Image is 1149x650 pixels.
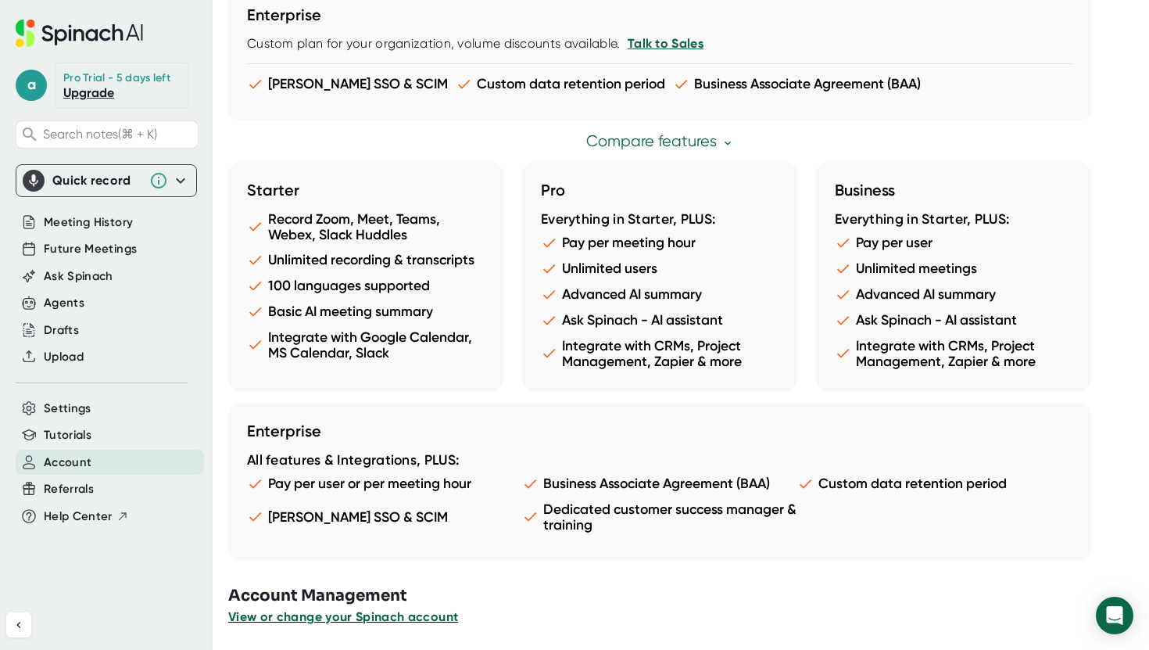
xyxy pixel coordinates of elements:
button: Upload [44,348,84,366]
li: Pay per meeting hour [541,235,779,251]
li: Pay per user or per meeting hour [247,476,522,492]
button: Future Meetings [44,240,137,258]
h3: Enterprise [247,5,1072,24]
div: Pro Trial - 5 days left [63,71,170,85]
h3: Enterprise [247,422,1072,440]
li: Advanced AI summary [541,286,779,303]
li: Basic AI meeting summary [247,303,485,320]
button: View or change your Spinach account [228,608,458,627]
li: Integrate with Google Calendar, MS Calendar, Slack [247,329,485,361]
li: Dedicated customer success manager & training [522,501,797,533]
button: Collapse sidebar [6,612,31,637]
span: Search notes (⌘ + K) [43,127,194,142]
li: Integrate with CRMs, Project Management, Zapier & more [541,338,779,369]
span: View or change your Spinach account [228,609,458,624]
button: Help Center [44,508,129,526]
div: Open Intercom Messenger [1096,597,1133,634]
h3: Starter [247,181,485,199]
li: [PERSON_NAME] SSO & SCIM [247,501,522,533]
div: All features & Integrations, PLUS: [247,452,1072,469]
button: Account [44,454,91,472]
li: Business Associate Agreement (BAA) [522,476,797,492]
li: Integrate with CRMs, Project Management, Zapier & more [835,338,1072,369]
li: Ask Spinach - AI assistant [541,312,779,329]
button: Referrals [44,480,94,498]
li: Record Zoom, Meet, Teams, Webex, Slack Huddles [247,211,485,242]
a: Upgrade [63,85,114,100]
h3: Account Management [228,584,1149,608]
li: Unlimited users [541,260,779,277]
button: Tutorials [44,426,91,444]
a: Talk to Sales [628,36,703,51]
li: [PERSON_NAME] SSO & SCIM [247,76,448,92]
div: Everything in Starter, PLUS: [835,211,1072,228]
button: Agents [44,294,84,312]
h3: Business [835,181,1072,199]
button: Ask Spinach [44,268,113,285]
div: Quick record [23,165,190,196]
li: Pay per user [835,235,1072,251]
h3: Pro [541,181,779,199]
div: Custom plan for your organization, volume discounts available. [247,36,1072,52]
li: Custom data retention period [456,76,665,92]
li: Custom data retention period [797,476,1072,492]
button: Settings [44,400,91,418]
span: Help Center [44,508,113,526]
div: Quick record [52,173,141,189]
a: Compare features [586,132,734,150]
button: Meeting History [44,214,133,232]
button: Drafts [44,321,79,339]
li: Ask Spinach - AI assistant [835,312,1072,329]
li: 100 languages supported [247,278,485,294]
span: a [16,70,47,101]
li: Unlimited meetings [835,260,1072,277]
li: Business Associate Agreement (BAA) [673,76,921,92]
li: Unlimited recording & transcripts [247,252,485,268]
div: Everything in Starter, PLUS: [541,211,779,228]
li: Advanced AI summary [835,286,1072,303]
